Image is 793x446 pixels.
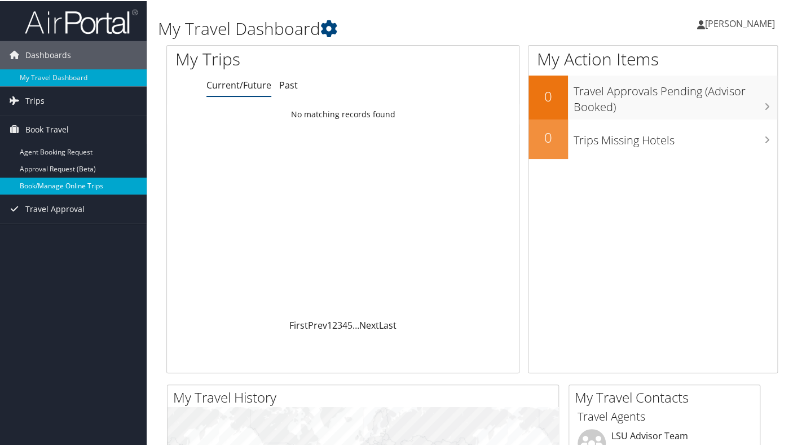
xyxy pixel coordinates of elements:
h3: Travel Approvals Pending (Advisor Booked) [574,77,777,114]
h3: Travel Agents [578,408,751,423]
h2: My Travel History [173,387,558,406]
h1: My Trips [175,46,364,70]
a: [PERSON_NAME] [697,6,786,39]
span: Dashboards [25,40,71,68]
a: 2 [332,318,337,330]
span: Trips [25,86,45,114]
a: 5 [347,318,353,330]
a: 1 [327,318,332,330]
h1: My Action Items [528,46,777,70]
img: airportal-logo.png [25,7,138,34]
h2: 0 [528,86,568,105]
td: No matching records found [167,103,519,123]
h3: Trips Missing Hotels [574,126,777,147]
h2: 0 [528,127,568,146]
a: 0Trips Missing Hotels [528,118,777,158]
span: Travel Approval [25,194,85,222]
span: Book Travel [25,114,69,143]
a: Current/Future [206,78,271,90]
a: First [289,318,308,330]
span: [PERSON_NAME] [705,16,775,29]
a: 0Travel Approvals Pending (Advisor Booked) [528,74,777,118]
h1: My Travel Dashboard [158,16,577,39]
a: 4 [342,318,347,330]
a: Next [359,318,379,330]
span: … [353,318,359,330]
a: Last [379,318,396,330]
a: Past [279,78,298,90]
h2: My Travel Contacts [575,387,760,406]
a: 3 [337,318,342,330]
a: Prev [308,318,327,330]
